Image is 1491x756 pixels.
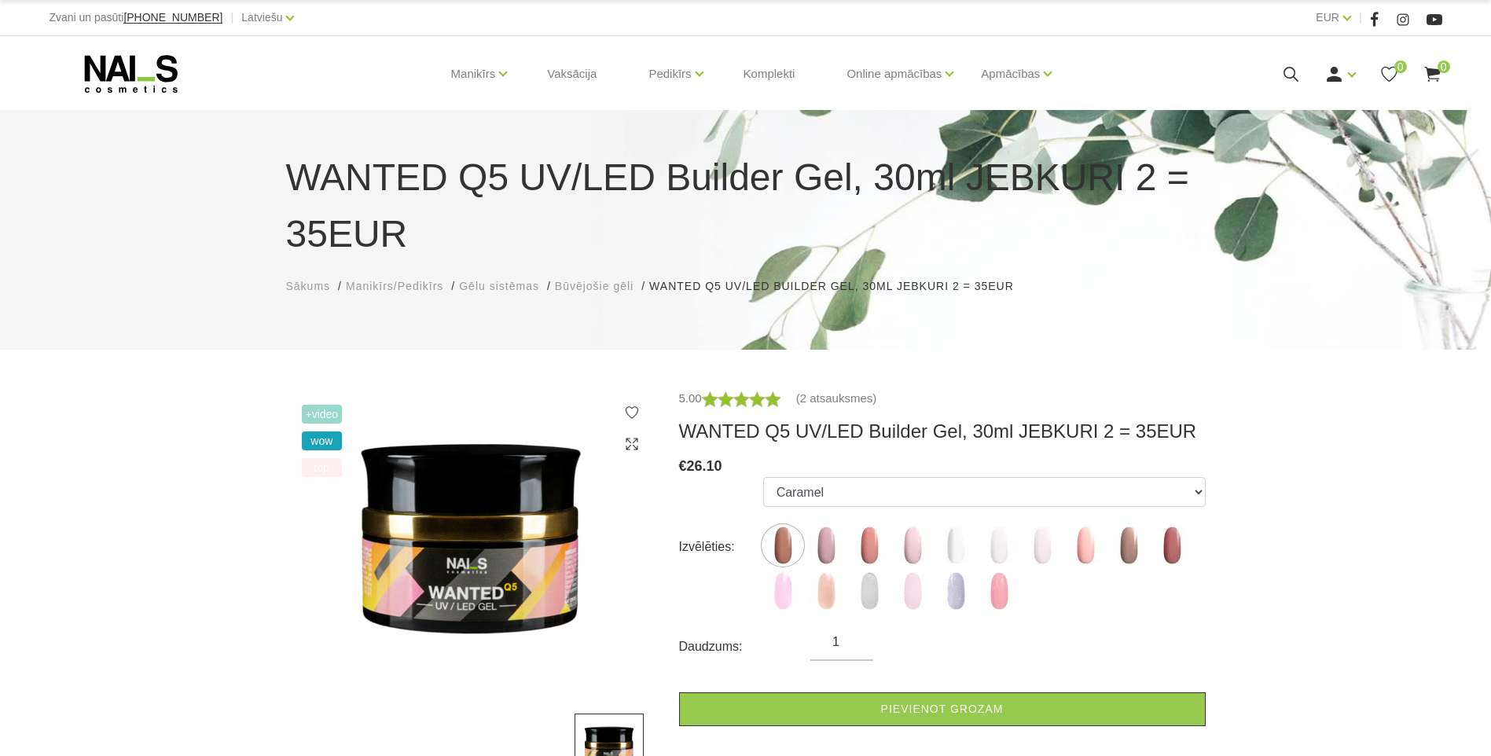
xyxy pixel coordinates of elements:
a: [PHONE_NUMBER] [123,12,222,24]
img: ... [893,526,932,565]
span: 0 [1438,61,1450,73]
div: Zvani un pasūti [49,8,222,28]
a: Latviešu [241,8,282,27]
h3: WANTED Q5 UV/LED Builder Gel, 30ml JEBKURI 2 = 35EUR [679,420,1206,443]
a: Manikīrs/Pedikīrs [346,278,443,295]
img: ... [763,571,802,611]
a: Sākums [286,278,331,295]
img: ... [850,571,889,611]
img: ... [1066,526,1105,565]
a: Manikīrs [451,42,496,105]
span: 26.10 [687,458,722,474]
a: Būvējošie gēli [555,278,633,295]
span: Būvējošie gēli [555,280,633,292]
a: 0 [1423,64,1442,84]
img: ... [979,571,1019,611]
img: ... [1109,526,1148,565]
span: 5.00 [679,391,702,405]
a: Komplekti [731,36,808,112]
img: ... [936,571,975,611]
div: Izvēlēties: [679,534,763,560]
span: +Video [302,405,343,424]
li: WANTED Q5 UV/LED Builder Gel, 30ml JEBKURI 2 = 35EUR [649,278,1030,295]
a: Apmācības [981,42,1040,105]
img: ... [806,526,846,565]
img: ... [893,571,932,611]
a: Pedikīrs [648,42,691,105]
img: ... [979,526,1019,565]
img: ... [850,526,889,565]
span: top [302,458,343,477]
span: [PHONE_NUMBER] [123,11,222,24]
img: ... [1152,526,1192,565]
img: ... [763,526,802,565]
span: | [1359,8,1362,28]
a: EUR [1316,8,1339,27]
span: | [230,8,233,28]
span: 0 [1394,61,1407,73]
a: (2 atsauksmes) [796,389,877,408]
a: 0 [1379,64,1399,84]
img: ... [806,571,846,611]
h1: WANTED Q5 UV/LED Builder Gel, 30ml JEBKURI 2 = 35EUR [286,149,1206,262]
a: Vaksācija [534,36,609,112]
img: ... [286,389,656,690]
span: wow [302,431,343,450]
span: Sākums [286,280,331,292]
div: Daudzums: [679,634,811,659]
a: Online apmācības [846,42,942,105]
img: ... [936,526,975,565]
a: Gēlu sistēmas [459,278,539,295]
img: ... [1023,526,1062,565]
span: Gēlu sistēmas [459,280,539,292]
a: Pievienot grozam [679,692,1206,726]
span: Manikīrs/Pedikīrs [346,280,443,292]
span: € [679,458,687,474]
